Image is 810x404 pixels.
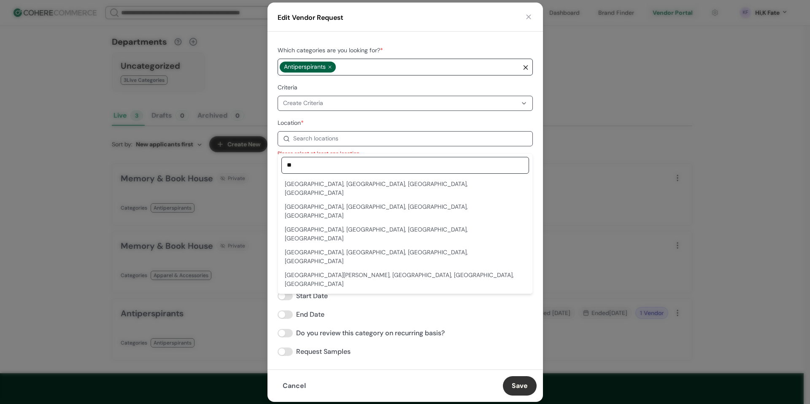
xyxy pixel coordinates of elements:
[285,271,526,288] div: [GEOGRAPHIC_DATA][PERSON_NAME], [GEOGRAPHIC_DATA], [GEOGRAPHIC_DATA], [GEOGRAPHIC_DATA]
[284,62,326,71] span: Antiperspirants
[283,99,323,108] div: Create Criteria
[278,83,297,91] label: Criteria
[285,225,526,243] div: [GEOGRAPHIC_DATA], [GEOGRAPHIC_DATA], [GEOGRAPHIC_DATA], [GEOGRAPHIC_DATA]
[278,13,343,23] div: Edit Vendor Request
[503,376,537,396] button: Save
[296,292,533,300] div: Start Date
[296,347,533,356] div: Request Samples
[278,119,304,127] label: Location
[274,376,315,396] button: Cancel
[278,150,533,157] p: Please select at least one location
[285,180,526,197] div: [GEOGRAPHIC_DATA], [GEOGRAPHIC_DATA], [GEOGRAPHIC_DATA], [GEOGRAPHIC_DATA]
[280,62,336,73] span: Antiperspirants
[296,310,533,319] div: End Date
[285,248,526,266] div: [GEOGRAPHIC_DATA], [GEOGRAPHIC_DATA], [GEOGRAPHIC_DATA], [GEOGRAPHIC_DATA]
[296,329,533,337] div: Do you review this category on recurring basis?
[278,46,383,54] label: Which categories are you looking for?
[285,202,526,220] div: [GEOGRAPHIC_DATA], [GEOGRAPHIC_DATA], [GEOGRAPHIC_DATA], [GEOGRAPHIC_DATA]
[293,134,338,143] div: Search locations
